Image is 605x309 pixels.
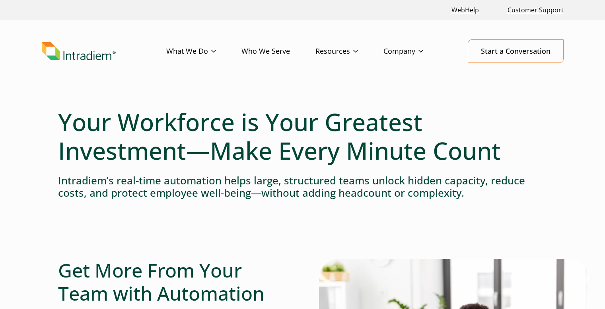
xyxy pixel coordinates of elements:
img: Intradiem [42,42,116,61]
h1: Your Workforce is Your Greatest Investment—Make Every Minute Count [58,108,547,165]
h4: Intradiem’s real-time automation helps large, structured teams unlock hidden capacity, reduce cos... [58,174,547,199]
a: Resources [315,40,383,63]
a: Who We Serve [241,40,315,63]
a: Link opens in a new window [448,2,482,19]
a: Customer Support [504,2,567,19]
h2: Get More From Your Team with Automation [58,259,286,305]
a: Link to homepage of Intradiem [42,42,166,61]
a: What We Do [166,40,241,63]
a: Start a Conversation [468,39,564,63]
a: Company [383,40,449,63]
